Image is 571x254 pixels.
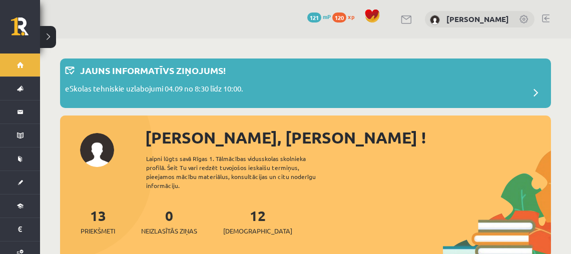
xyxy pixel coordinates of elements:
a: Jauns informatīvs ziņojums! eSkolas tehniskie uzlabojumi 04.09 no 8:30 līdz 10:00. [65,63,546,103]
p: eSkolas tehniskie uzlabojumi 04.09 no 8:30 līdz 10:00. [65,83,243,97]
span: 121 [307,12,321,22]
p: Jauns informatīvs ziņojums! [80,63,226,77]
span: 120 [332,12,346,22]
div: [PERSON_NAME], [PERSON_NAME] ! [145,125,551,149]
a: Rīgas 1. Tālmācības vidusskola [11,17,40,42]
span: Priekšmeti [81,226,115,236]
a: 13Priekšmeti [81,206,115,236]
img: Arianna Briška [430,15,440,25]
div: Laipni lūgts savā Rīgas 1. Tālmācības vidusskolas skolnieka profilā. Šeit Tu vari redzēt tuvojošo... [146,154,333,190]
a: 12[DEMOGRAPHIC_DATA] [223,206,292,236]
span: [DEMOGRAPHIC_DATA] [223,226,292,236]
span: Neizlasītās ziņas [141,226,197,236]
a: 0Neizlasītās ziņas [141,206,197,236]
span: xp [348,12,354,20]
a: 121 mP [307,12,331,20]
span: mP [323,12,331,20]
a: [PERSON_NAME] [446,14,509,24]
a: 120 xp [332,12,359,20]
